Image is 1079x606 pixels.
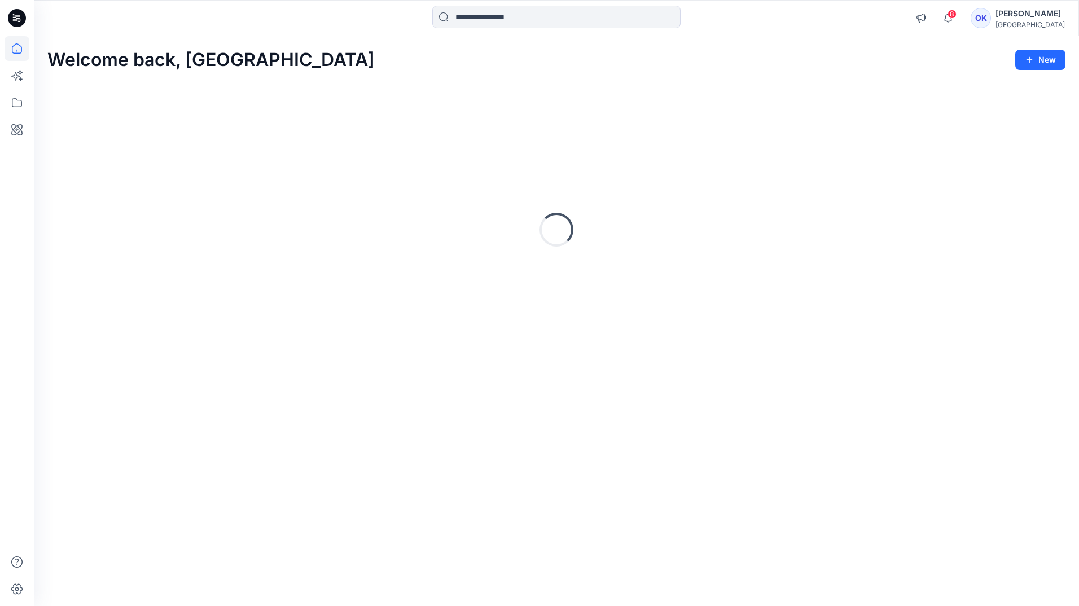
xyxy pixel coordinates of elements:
[1015,50,1065,70] button: New
[995,20,1065,29] div: [GEOGRAPHIC_DATA]
[971,8,991,28] div: OK
[995,7,1065,20] div: [PERSON_NAME]
[47,50,375,71] h2: Welcome back, [GEOGRAPHIC_DATA]
[948,10,957,19] span: 8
